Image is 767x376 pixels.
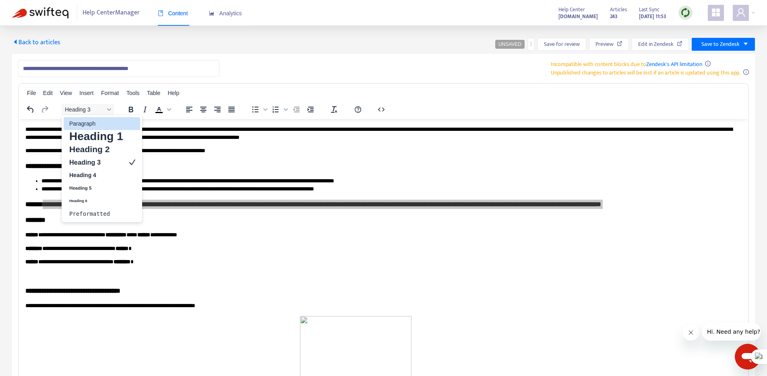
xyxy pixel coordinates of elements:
[124,104,138,115] button: Bold
[528,38,534,51] button: more
[68,170,124,180] h4: Heading 4
[196,104,210,115] button: Align center
[38,104,52,115] button: Redo
[209,10,215,16] span: area-chart
[743,41,748,47] span: caret-down
[126,90,140,96] span: Tools
[138,104,152,115] button: Italic
[12,37,60,48] span: Back to articles
[167,90,179,96] span: Help
[79,90,93,96] span: Insert
[64,117,140,130] div: Paragraph
[209,10,242,17] span: Analytics
[64,207,140,220] div: Preformatted
[639,5,659,14] span: Last Sync
[68,119,124,128] p: Paragraph
[735,344,761,370] iframe: Button to launch messaging window
[27,90,36,96] span: File
[610,12,618,21] strong: 243
[638,40,674,49] span: Edit in Zendesk
[544,40,580,49] span: Save for review
[147,90,160,96] span: Table
[152,104,172,115] div: Text color Black
[701,40,740,49] span: Save to Zendesk
[68,157,124,167] h3: Heading 3
[705,61,711,66] span: info-circle
[64,169,140,182] div: Heading 4
[65,106,104,113] span: Heading 3
[692,38,755,51] button: Save to Zendeskcaret-down
[702,323,761,341] iframe: Message from company
[304,104,317,115] button: Increase indent
[711,8,721,17] span: appstore
[158,10,188,17] span: Content
[743,69,749,75] span: info-circle
[538,38,586,51] button: Save for review
[182,104,196,115] button: Align left
[269,104,289,115] div: Numbered list
[68,132,124,141] h1: Heading 1
[64,130,140,143] div: Heading 1
[43,90,53,96] span: Edit
[558,5,585,14] span: Help Center
[64,194,140,207] div: Heading 6
[589,38,629,51] button: Preview
[83,5,140,21] span: Help Center Manager
[64,143,140,156] div: Heading 2
[68,196,124,206] h6: Heading 6
[211,104,224,115] button: Align right
[158,10,163,16] span: book
[248,104,269,115] div: Bullet list
[528,41,534,47] span: more
[646,60,702,69] a: Zendesk's API limitation
[64,156,140,169] div: Heading 3
[68,145,124,154] h2: Heading 2
[12,7,68,19] img: Swifteq
[64,182,140,194] div: Heading 5
[639,12,666,21] strong: [DATE] 11:53
[610,5,627,14] span: Articles
[498,41,521,47] span: UNSAVED
[289,104,303,115] button: Decrease indent
[632,38,689,51] button: Edit in Zendesk
[680,8,691,18] img: sync.dc5367851b00ba804db3.png
[225,104,238,115] button: Justify
[60,90,72,96] span: View
[595,40,614,49] span: Preview
[327,104,341,115] button: Clear formatting
[551,60,702,69] span: Incompatible with content blocks due to
[12,39,19,45] span: caret-left
[551,68,740,77] span: Unpublished changes to articles will be lost if an article is updated using this app.
[351,104,365,115] button: Help
[101,90,119,96] span: Format
[24,104,37,115] button: Undo
[736,8,746,17] span: user
[68,183,124,193] h5: Heading 5
[62,104,114,115] button: Block Heading 3
[683,324,699,341] iframe: Close message
[558,12,598,21] a: [DOMAIN_NAME]
[68,209,124,219] pre: Preformatted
